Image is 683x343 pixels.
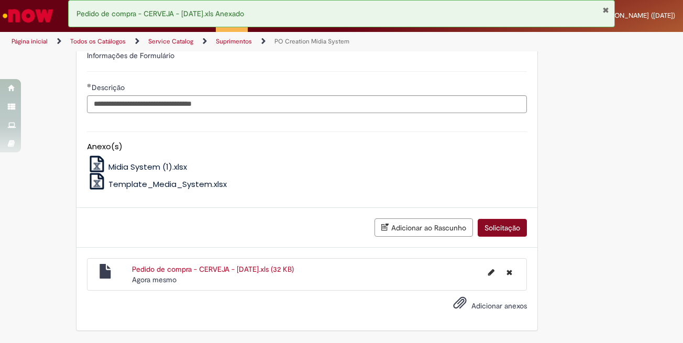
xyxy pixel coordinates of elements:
span: Template_Media_System.xlsx [108,179,227,190]
span: Pedido de compra - CERVEJA - [DATE].xls Anexado [76,9,244,18]
a: Template_Media_System.xlsx [87,179,227,190]
a: Pedido de compra - CERVEJA - [DATE].xls (32 KB) [132,264,294,274]
a: PO Creation Mídia System [274,37,349,46]
span: Agora mesmo [132,275,177,284]
img: ServiceNow [1,5,55,26]
span: Adicionar anexos [471,301,527,311]
a: Todos os Catálogos [70,37,126,46]
button: Solicitação [478,219,527,237]
button: Editar nome de arquivo Pedido de compra - CERVEJA - SET 2025.xls [482,264,501,281]
button: Adicionar anexos [450,293,469,317]
button: Excluir Pedido de compra - CERVEJA - SET 2025.xls [500,264,519,281]
a: Service Catalog [148,37,193,46]
ul: Trilhas de página [8,32,447,51]
span: Descrição [92,83,127,92]
a: Suprimentos [216,37,252,46]
input: Descrição [87,95,527,113]
span: [PERSON_NAME] ([DATE]) [596,11,675,20]
a: Midia System (1).xlsx [87,161,188,172]
h5: Anexo(s) [87,142,527,151]
span: Midia System (1).xlsx [108,161,187,172]
button: Adicionar ao Rascunho [374,218,473,237]
time: 30/09/2025 12:51:22 [132,275,177,284]
label: Informações de Formulário [87,51,174,60]
span: Obrigatório Preenchido [87,83,92,87]
button: Fechar Notificação [602,6,609,14]
a: Página inicial [12,37,48,46]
